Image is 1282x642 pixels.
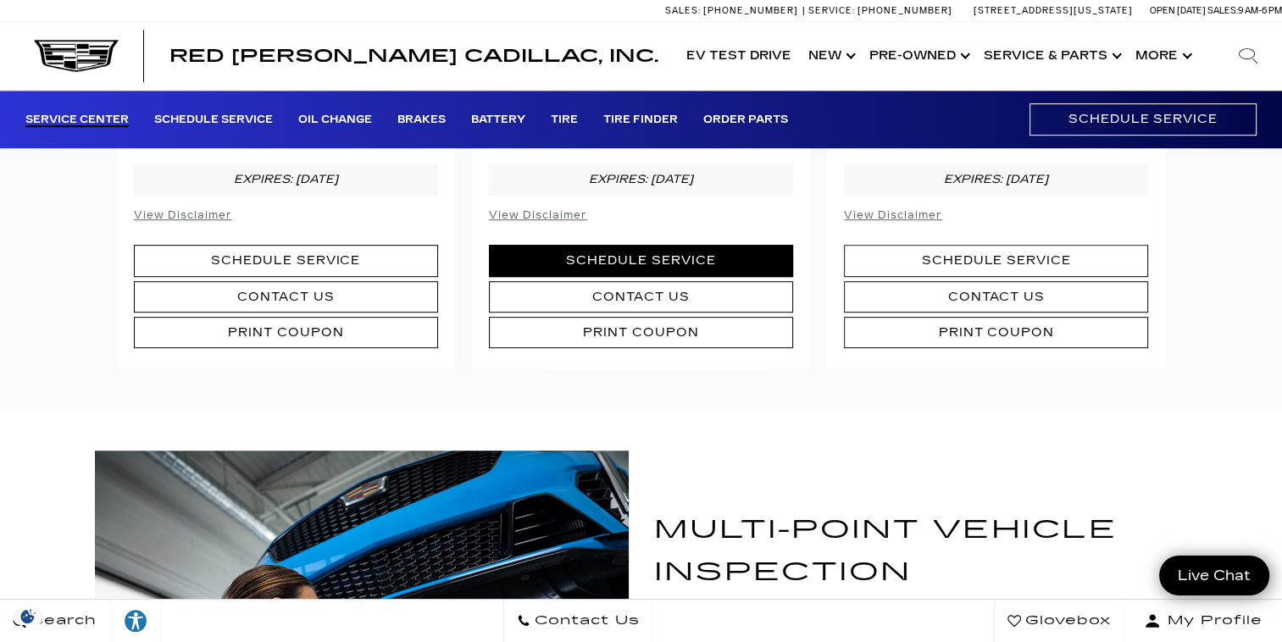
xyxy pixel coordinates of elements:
[134,245,438,276] a: Schedule Service
[1127,22,1197,90] button: More
[489,208,587,221] a: View Disclaimer
[169,46,658,66] span: Red [PERSON_NAME] Cadillac, Inc.
[589,172,693,186] em: expires: [DATE]
[603,113,678,127] a: Tire Finder
[110,600,162,642] a: Explore your accessibility options
[994,600,1124,642] a: Glovebox
[503,600,653,642] a: Contact Us
[1169,566,1259,585] span: Live Chat
[808,5,855,16] span: Service:
[1124,600,1282,642] button: Open user profile menu
[134,281,438,313] a: Contact Us
[944,172,1048,186] em: expires: [DATE]
[489,245,793,276] a: Schedule Service
[857,5,952,16] span: [PHONE_NUMBER]
[1150,5,1206,16] span: Open [DATE]
[861,22,975,90] a: Pre-Owned
[1207,5,1238,16] span: Sales:
[1021,609,1111,633] span: Glovebox
[844,281,1148,313] a: Contact Us
[169,47,658,64] a: Red [PERSON_NAME] Cadillac, Inc.
[154,113,273,127] a: Schedule Service
[802,6,957,15] a: Service: [PHONE_NUMBER]
[110,608,161,634] div: Explore your accessibility options
[8,607,47,625] section: Click to Open Cookie Consent Modal
[134,317,438,348] a: Print Coupon
[26,609,97,633] span: Search
[654,509,1188,593] h2: Multi-Point Vehicle Inspection
[1029,103,1257,135] a: Schedule Service
[471,113,525,127] a: Battery
[530,609,640,633] span: Contact Us
[551,113,578,127] a: Tire
[1238,5,1282,16] span: 9 AM-6 PM
[703,113,788,127] a: Order Parts
[397,113,446,127] a: Brakes
[8,607,47,625] img: Opt-Out Icon
[665,5,701,16] span: Sales:
[134,208,232,221] a: View Disclaimer
[844,208,942,221] a: View Disclaimer
[678,22,800,90] a: EV Test Drive
[1161,609,1263,633] span: My Profile
[489,281,793,313] a: Contact Us
[665,6,802,15] a: Sales: [PHONE_NUMBER]
[703,5,798,16] span: [PHONE_NUMBER]
[844,245,1148,276] a: Schedule Service
[800,22,861,90] a: New
[844,317,1148,348] a: Print Coupon
[974,5,1133,16] a: [STREET_ADDRESS][US_STATE]
[34,40,119,72] img: Cadillac Dark Logo with Cadillac White Text
[25,113,129,127] a: Service Center
[975,22,1127,90] a: Service & Parts
[234,172,338,186] em: expires: [DATE]
[489,317,793,348] a: Print Coupon
[1159,556,1269,595] a: Live Chat
[298,113,372,127] a: Oil Change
